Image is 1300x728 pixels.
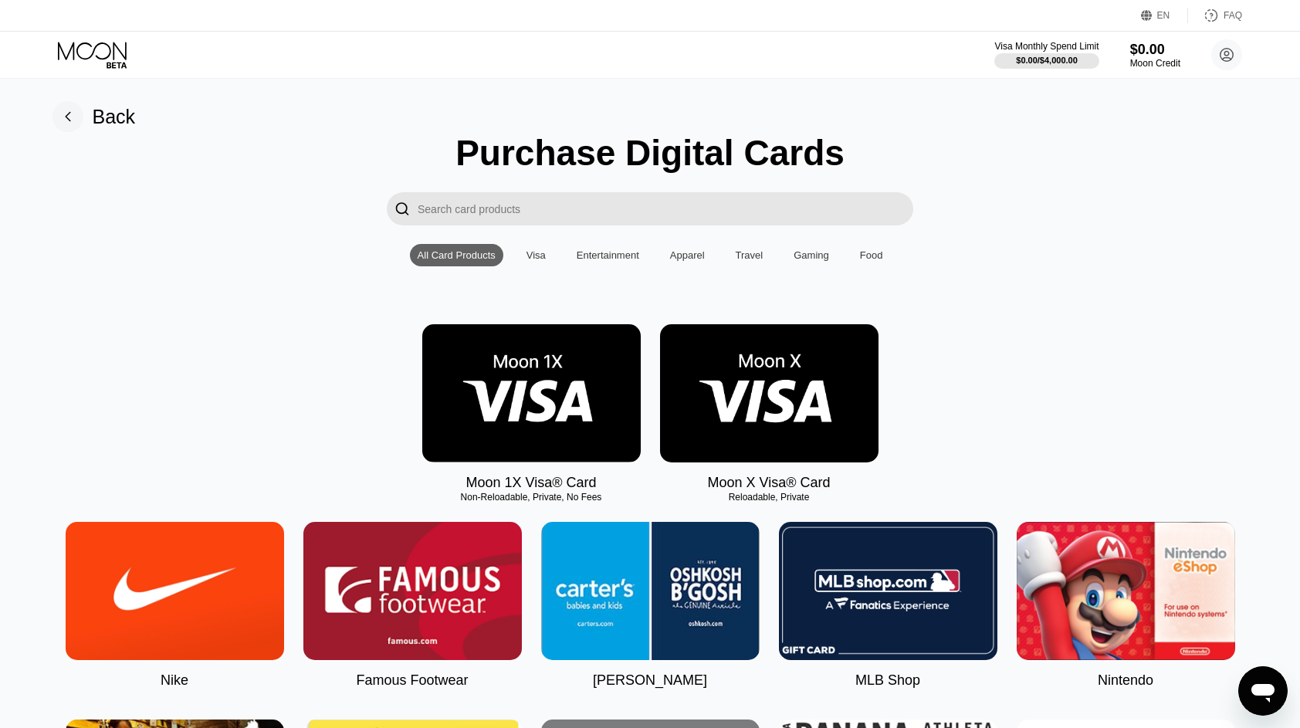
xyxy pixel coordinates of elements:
[1188,8,1242,23] div: FAQ
[660,492,879,503] div: Reloadable, Private
[161,672,188,689] div: Nike
[1238,666,1288,716] iframe: Botão para abrir a janela de mensagens, conversa em andamento
[418,249,496,261] div: All Card Products
[387,192,418,225] div: 
[994,41,1099,52] div: Visa Monthly Spend Limit
[1224,10,1242,21] div: FAQ
[418,192,913,225] input: Search card products
[593,672,707,689] div: [PERSON_NAME]
[410,244,503,266] div: All Card Products
[786,244,837,266] div: Gaming
[852,244,891,266] div: Food
[1016,56,1078,65] div: $0.00 / $4,000.00
[728,244,771,266] div: Travel
[1130,42,1180,58] div: $0.00
[1141,8,1188,23] div: EN
[465,475,596,491] div: Moon 1X Visa® Card
[577,249,639,261] div: Entertainment
[994,41,1099,69] div: Visa Monthly Spend Limit$0.00/$4,000.00
[1130,58,1180,69] div: Moon Credit
[1130,42,1180,69] div: $0.00Moon Credit
[519,244,554,266] div: Visa
[860,249,883,261] div: Food
[356,672,468,689] div: Famous Footwear
[52,101,136,132] div: Back
[1098,672,1153,689] div: Nintendo
[794,249,829,261] div: Gaming
[422,492,641,503] div: Non-Reloadable, Private, No Fees
[1157,10,1170,21] div: EN
[707,475,830,491] div: Moon X Visa® Card
[662,244,713,266] div: Apparel
[455,132,845,174] div: Purchase Digital Cards
[526,249,546,261] div: Visa
[855,672,920,689] div: MLB Shop
[394,200,410,218] div: 
[569,244,647,266] div: Entertainment
[93,106,136,128] div: Back
[736,249,763,261] div: Travel
[670,249,705,261] div: Apparel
